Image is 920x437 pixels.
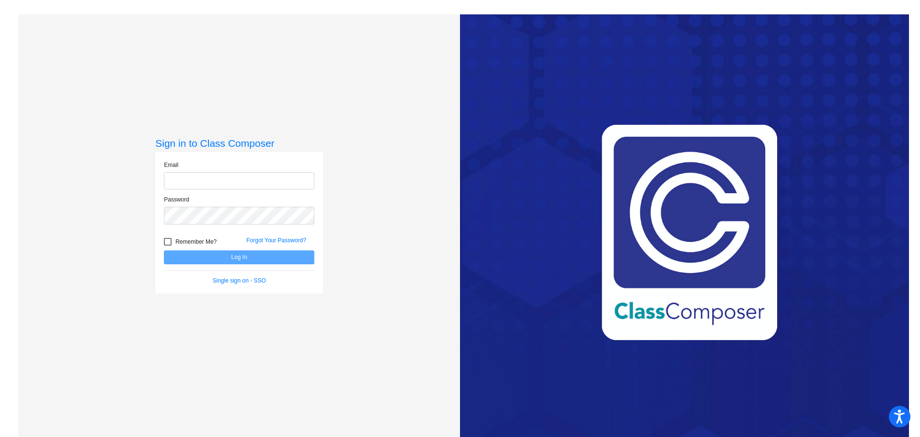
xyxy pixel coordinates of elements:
a: Forgot Your Password? [246,237,306,244]
a: Single sign on - SSO [213,277,266,284]
label: Email [164,161,178,169]
button: Log In [164,250,314,264]
h3: Sign in to Class Composer [155,137,323,149]
span: Remember Me? [175,236,217,248]
label: Password [164,195,189,204]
